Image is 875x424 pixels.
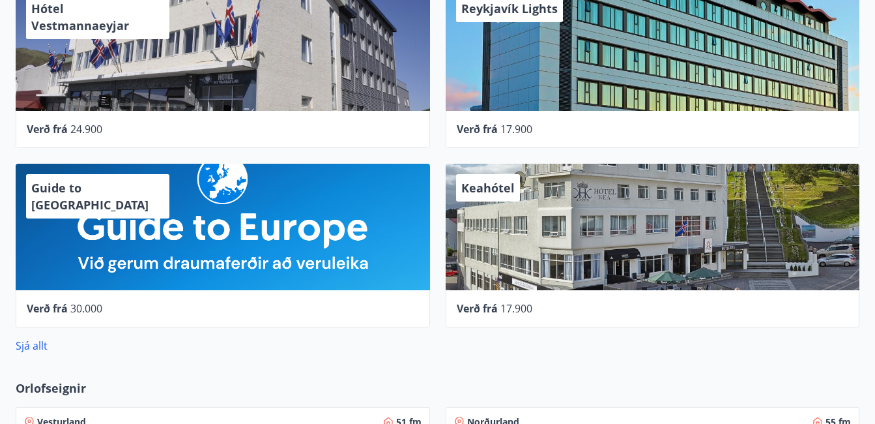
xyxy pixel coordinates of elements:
[500,122,532,136] span: 17.900
[70,122,102,136] span: 24.900
[31,180,149,213] span: Guide to [GEOGRAPHIC_DATA]
[461,1,558,16] span: Reykjavík Lights
[31,1,129,33] span: Hótel Vestmannaeyjar
[16,339,48,353] a: Sjá allt
[70,301,102,316] span: 30.000
[457,301,498,316] span: Verð frá
[461,180,515,196] span: Keahótel
[27,122,68,136] span: Verð frá
[500,301,532,316] span: 17.900
[457,122,498,136] span: Verð frá
[27,301,68,316] span: Verð frá
[16,380,86,397] span: Orlofseignir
